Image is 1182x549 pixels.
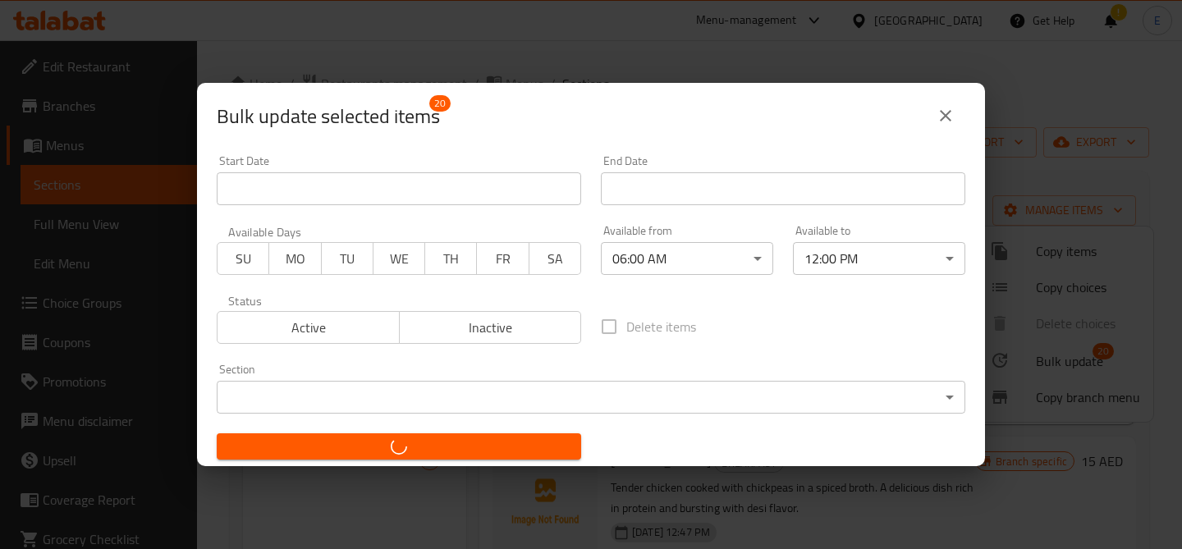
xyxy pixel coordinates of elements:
span: Active [224,316,393,340]
button: SA [529,242,581,275]
button: Inactive [399,311,582,344]
button: TU [321,242,373,275]
span: Delete items [626,317,696,336]
button: FR [476,242,529,275]
span: MO [276,247,314,271]
div: 12:00 PM [793,242,965,275]
span: WE [380,247,419,271]
button: close [926,96,965,135]
span: 20 [429,95,451,112]
div: ​ [217,381,965,414]
button: TH [424,242,477,275]
button: Active [217,311,400,344]
span: Inactive [406,316,575,340]
span: FR [483,247,522,271]
span: SU [224,247,263,271]
button: WE [373,242,425,275]
button: SU [217,242,269,275]
div: 06:00 AM [601,242,773,275]
span: Selected items count [217,103,440,130]
span: TH [432,247,470,271]
span: SA [536,247,575,271]
span: TU [328,247,367,271]
button: MO [268,242,321,275]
